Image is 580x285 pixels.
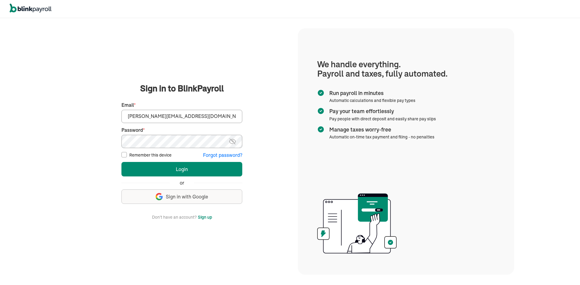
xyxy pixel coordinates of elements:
label: Remember this device [129,152,172,158]
img: illustration [317,192,397,255]
span: Run payroll in minutes [329,89,413,97]
iframe: Chat Widget [479,220,580,285]
span: Automatic on-time tax payment and filing - no penalties [329,134,434,140]
img: checkmark [317,89,324,97]
button: Sign up [198,214,212,221]
img: google [156,193,163,200]
span: Sign in to BlinkPayroll [140,82,224,94]
button: Forgot password? [203,152,242,159]
img: checkmark [317,107,324,115]
button: Login [121,162,242,176]
img: logo [10,4,51,13]
span: Pay people with direct deposit and easily share pay slips [329,116,436,122]
span: Automatic calculations and flexible pay types [329,98,415,103]
button: Sign in with Google [121,189,242,204]
span: Manage taxes worry-free [329,126,432,134]
h1: We handle everything. Payroll and taxes, fully automated. [317,60,495,78]
img: checkmark [317,126,324,133]
label: Password [121,127,242,134]
label: Email [121,102,242,109]
span: Don't have an account? [152,214,197,221]
input: Your email address [121,110,242,123]
img: eye [229,138,236,145]
span: Sign in with Google [166,193,208,200]
span: or [180,179,184,186]
span: Pay your team effortlessly [329,107,433,115]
